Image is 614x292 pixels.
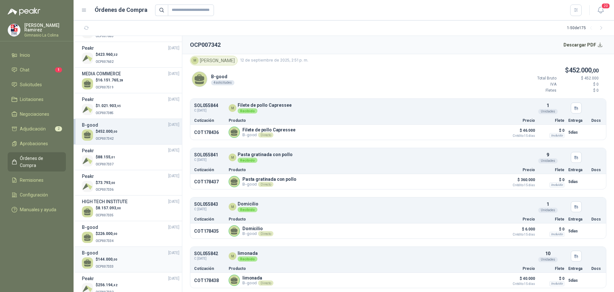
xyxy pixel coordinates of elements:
[547,201,549,208] p: 1
[82,173,179,193] a: Peakr[DATE] Company Logo$73.793,00OCP007336
[168,199,179,205] span: [DATE]
[110,181,115,185] span: ,00
[503,184,535,187] span: Crédito 15 días
[503,225,535,236] p: $ 6.000
[190,40,221,49] h2: OCP007342
[503,127,535,138] p: $ 46.000
[592,68,599,74] span: ,00
[190,56,238,65] div: [PERSON_NAME]
[242,177,296,182] p: Pasta gratinada con pollo
[539,225,564,233] p: $ 0
[98,52,117,57] span: 423.960
[82,147,179,167] a: Peakr[DATE] Company Logo$88.155,01OCP007337
[118,79,123,82] span: ,28
[20,177,43,184] span: Remisiones
[20,81,42,88] span: Solicitudes
[238,207,257,212] div: Recibido
[539,267,564,271] p: Flete
[113,232,117,236] span: ,00
[82,70,121,77] h3: MEDIA COMMERCE
[20,206,56,213] span: Manuales y ayuda
[194,119,225,122] p: Cotización
[8,152,66,171] a: Órdenes de Compra
[242,280,273,286] p: B-good
[567,23,606,33] div: 1 - 50 de 175
[82,45,179,65] a: Peakr[DATE] Company Logo$423.960,32OCP007602
[503,119,535,122] p: Precio
[591,217,602,221] p: Docs
[591,267,602,271] p: Docs
[82,147,94,154] h3: Peakr
[503,267,535,271] p: Precio
[258,132,273,138] div: Directo
[96,231,117,237] p: $
[568,227,587,235] p: 5 días
[211,73,234,80] p: B-good
[96,34,114,38] span: OCP007603
[568,168,587,172] p: Entrega
[194,168,225,172] p: Cotización
[20,125,46,132] span: Adjudicación
[96,111,114,115] span: OCP007385
[503,275,535,286] p: $ 40.000
[8,123,66,135] a: Adjudicación2
[547,102,549,109] p: 1
[8,64,66,76] a: Chat1
[238,152,293,157] p: Pasta gratinada con pollo
[98,78,123,82] span: 16.151.765
[242,182,296,187] p: B-good
[539,275,564,282] p: $ 0
[549,182,564,188] div: Incluido
[194,202,218,207] p: SOL055843
[560,81,599,88] p: $ 0
[194,217,225,221] p: Cotización
[96,154,115,160] p: $
[238,108,257,113] div: Recibido
[20,111,49,118] span: Negociaciones
[538,257,558,262] div: Unidades
[194,153,218,157] p: SOL055841
[168,224,179,230] span: [DATE]
[194,179,225,184] p: COT178437
[601,3,610,9] span: 20
[168,45,179,51] span: [DATE]
[238,158,257,163] div: Recibido
[98,180,115,185] span: 73.793
[229,267,499,271] p: Producto
[8,189,66,201] a: Configuración
[503,233,535,236] span: Crédito 15 días
[96,86,114,89] span: OCP007519
[98,129,117,134] span: 452.000
[194,278,225,283] p: COT178438
[95,5,147,14] h1: Órdenes de Compra
[194,103,218,108] p: SOL055844
[568,217,587,221] p: Entrega
[229,252,236,260] div: M
[82,275,94,282] h3: Peakr
[560,75,599,81] p: $ 452.000
[8,174,66,186] a: Remisiones
[545,250,550,257] p: 10
[168,276,179,282] span: [DATE]
[96,256,117,263] p: $
[560,88,599,94] p: $ 0
[96,239,114,243] span: OCP007334
[549,232,564,237] div: Incluido
[82,173,94,180] h3: Peakr
[98,206,121,210] span: 8.157.093
[549,281,564,286] div: Incluido
[191,57,199,64] div: M
[229,217,499,221] p: Producto
[168,173,179,179] span: [DATE]
[538,158,558,163] div: Unidades
[591,119,602,122] p: Docs
[96,52,117,58] p: $
[116,206,121,210] span: ,00
[194,256,218,261] span: C: [DATE]
[549,133,564,138] div: Incluido
[8,138,66,150] a: Aprobaciones
[591,168,602,172] p: Docs
[96,137,114,140] span: OCP007342
[240,57,308,63] span: 12 de septiembre de 2025, 2:51 p. m.
[98,155,115,159] span: 88.155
